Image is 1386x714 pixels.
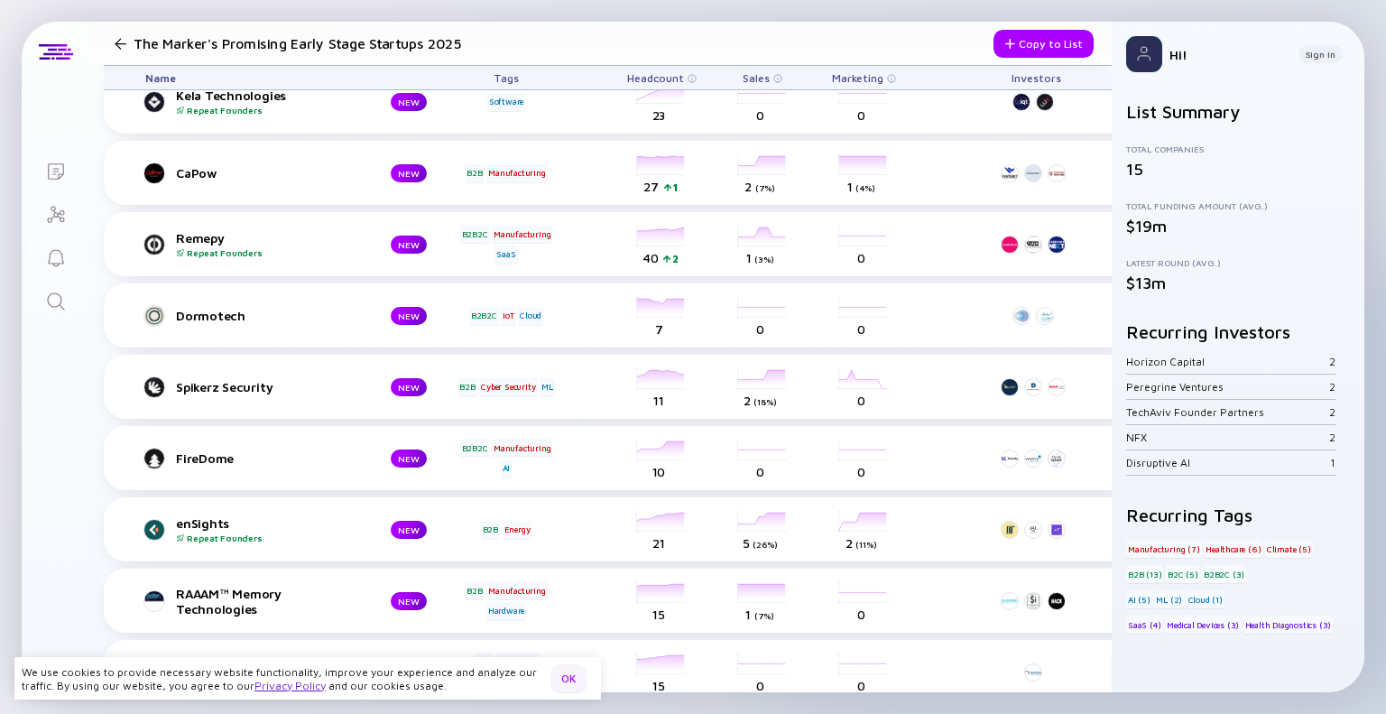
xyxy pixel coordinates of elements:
[469,307,499,325] div: B2B2C
[494,246,517,264] div: SaaS
[176,165,362,181] div: CaPow
[487,93,525,111] div: Software
[518,307,543,325] div: Cloud
[176,230,362,258] div: Remepy
[1126,200,1350,211] div: Total Funding Amount (Avg.)
[503,521,532,539] div: Energy
[1126,160,1143,179] div: 15
[22,148,89,191] a: Lists
[1204,540,1262,558] div: Healthcare (6)
[460,225,490,243] div: B2B2C
[1165,616,1241,634] div: Medical Devices (3)
[176,533,362,543] div: Repeat Founders
[550,664,587,692] button: OK
[22,191,89,235] a: Investor Map
[176,88,362,116] div: Kela Technologies
[131,66,456,89] div: Name
[1169,47,1284,62] div: Hi!
[145,515,456,543] a: enSightsRepeat FoundersNEW
[1329,405,1335,419] div: 2
[176,450,362,466] div: FireDome
[1126,405,1329,419] div: TechAviv Founder Partners
[1126,380,1329,394] div: Peregrine Ventures
[1126,101,1350,122] h2: List Summary
[1126,257,1350,268] div: Latest Round (Avg.)
[1329,380,1335,394] div: 2
[832,71,883,85] span: Marketing
[145,162,456,184] a: CaPowNEW
[1126,321,1350,342] h2: Recurring Investors
[460,439,490,457] div: B2B2C
[22,235,89,278] a: Reminders
[254,679,326,692] a: Privacy Policy
[743,71,770,85] span: Sales
[465,164,484,182] div: B2B
[993,30,1094,58] button: Copy to List
[1202,565,1246,583] div: B2B2C (3)
[465,581,484,599] div: B2B
[486,581,547,599] div: Manufacturing
[22,278,89,321] a: Search
[176,105,362,116] div: Repeat Founders
[1126,590,1152,608] div: AI (5)
[540,378,555,396] div: ML
[1126,565,1163,583] div: B2B (13)
[457,378,476,396] div: B2B
[1187,590,1224,608] div: Cloud (1)
[486,164,547,182] div: Manufacturing
[501,307,515,325] div: IoT
[456,66,557,89] div: Tags
[492,225,552,243] div: Manufacturing
[995,66,1076,89] div: Investors
[1126,505,1350,525] h2: Recurring Tags
[492,439,552,457] div: Manufacturing
[627,71,684,85] span: Headcount
[176,308,362,323] div: Dormotech
[1154,590,1184,608] div: ML (2)
[1126,144,1350,154] div: Total Companies
[481,521,500,539] div: B2B
[486,602,526,620] div: Hardware
[1243,616,1334,634] div: Health Diagnostics (3)
[176,247,362,258] div: Repeat Founders
[501,459,513,478] div: AI
[145,88,456,116] a: Kela TechnologiesRepeat FoundersNEW
[495,653,539,671] div: Healthcare
[145,305,456,327] a: DormotechNEW
[1126,355,1329,368] div: Horizon Capital
[1330,456,1335,469] div: 1
[1329,355,1335,368] div: 2
[1126,431,1329,444] div: NFX
[479,378,537,396] div: Cyber Security
[145,230,456,258] a: RemepyRepeat FoundersNEW
[1126,540,1202,558] div: Manufacturing (7)
[1126,217,1350,236] div: $19m
[1329,431,1335,444] div: 2
[1166,565,1200,583] div: B2C (5)
[1298,45,1343,63] button: Sign In
[176,586,362,617] div: RAAAM™ Memory Technologies
[1126,274,1350,292] div: $13m
[1265,540,1313,558] div: Climate (5)
[1126,616,1162,634] div: SaaS (4)
[176,379,362,394] div: Spikerz Security
[145,448,456,469] a: FireDomeNEW
[1126,36,1162,72] img: Profile Picture
[22,665,543,692] div: We use cookies to provide necessary website functionality, improve your experience and analyze ou...
[176,515,362,543] div: enSights
[1126,456,1330,469] div: Disruptive AI
[474,653,493,671] div: B2B
[145,586,456,617] a: RAAAM™ Memory TechnologiesNEW
[145,376,456,398] a: Spikerz SecurityNEW
[134,35,462,51] h1: The Marker's Promising Early Stage Startups 2025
